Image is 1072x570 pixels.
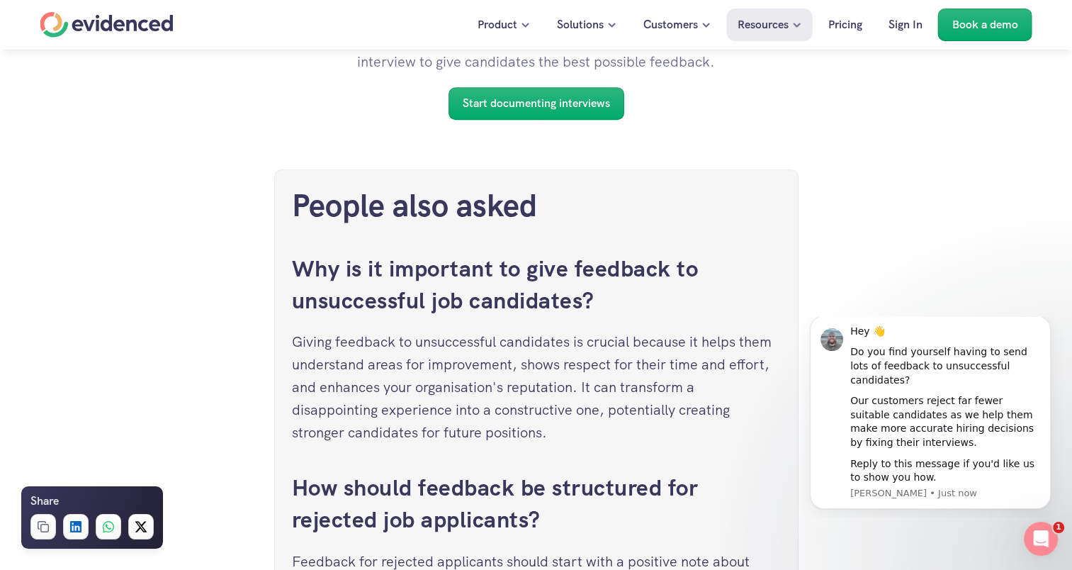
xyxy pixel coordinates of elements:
iframe: Intercom live chat [1024,522,1058,556]
div: Reply to this message if you'd like us to show you how. [62,140,252,168]
div: Do you find yourself having to send lots of feedback to unsuccessful candidates? [62,28,252,70]
img: Profile image for Lewis [32,11,55,34]
p: Product [478,16,517,34]
p: Message from Lewis, sent Just now [62,170,252,183]
a: Why is it important to give feedback to unsuccessful job candidates? [292,254,704,315]
p: Customers [643,16,698,34]
p: Sign In [888,16,923,34]
p: Solutions [557,16,604,34]
a: Home [40,12,174,38]
p: Resources [738,16,789,34]
a: Sign In [878,9,933,41]
a: People also asked [292,185,537,225]
div: Our customers reject far fewer suitable candidates as we help them make more accurate hiring deci... [62,77,252,133]
div: Message content [62,8,252,168]
a: How should feedback be structured for rejected job applicants? [292,473,704,535]
p: Book a demo [952,16,1018,34]
p: Pricing [828,16,862,34]
iframe: Intercom notifications message [789,317,1072,518]
div: Hey 👋 [62,8,252,22]
span: 1 [1053,522,1064,533]
h6: Share [30,492,59,510]
a: Pricing [818,9,873,41]
a: Book a demo [938,9,1032,41]
p: Giving feedback to unsuccessful candidates is crucial because it helps them understand areas for ... [292,330,781,444]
